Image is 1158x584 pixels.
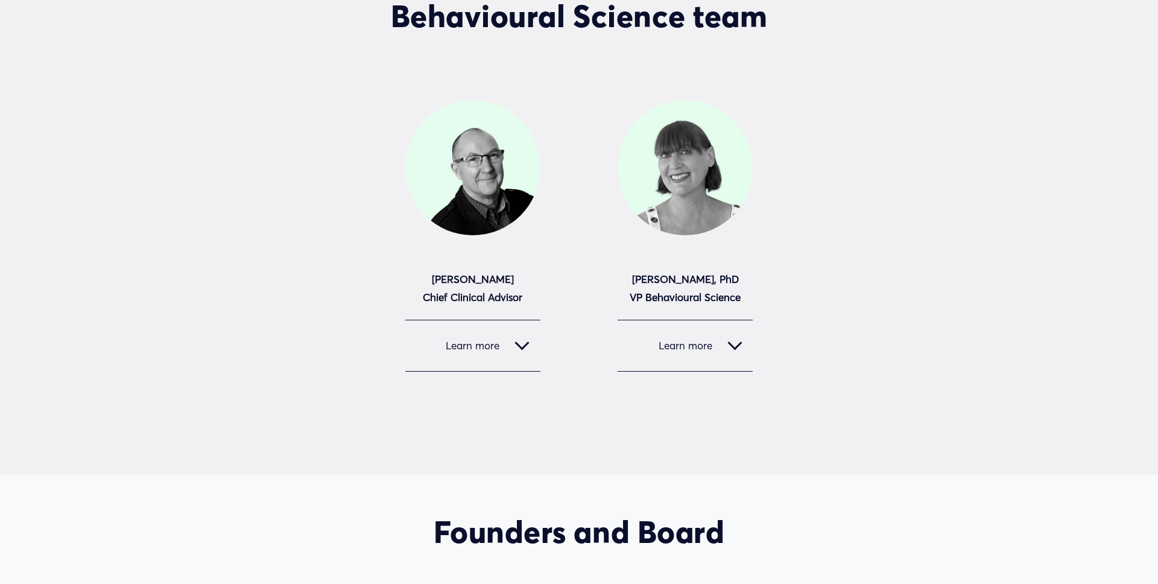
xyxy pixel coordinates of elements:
button: Learn more [618,320,753,371]
span: Learn more [628,339,727,352]
strong: [PERSON_NAME], PhD VP Behavioural Science [630,273,741,304]
strong: [PERSON_NAME] Chief Clinical Advisor [423,273,522,304]
h2: Founders and Board [157,513,1001,550]
span: Learn more [416,339,515,352]
button: Learn more [405,320,540,371]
